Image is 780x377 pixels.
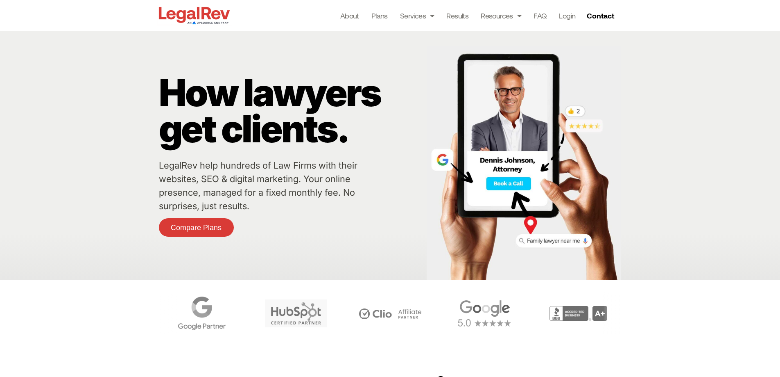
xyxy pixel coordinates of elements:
[340,10,359,21] a: About
[157,292,624,334] div: Carousel
[534,292,624,334] div: 2 / 6
[583,9,619,22] a: Contact
[159,160,357,211] a: LegalRev help hundreds of Law Firms with their websites, SEO & digital marketing. Your online pre...
[159,218,234,237] a: Compare Plans
[171,224,222,231] span: Compare Plans
[446,10,468,21] a: Results
[439,292,529,334] div: 1 / 6
[371,10,388,21] a: Plans
[559,10,575,21] a: Login
[157,292,247,334] div: 4 / 6
[481,10,521,21] a: Resources
[400,10,434,21] a: Services
[159,75,423,147] p: How lawyers get clients.
[345,292,435,334] div: 6 / 6
[340,10,576,21] nav: Menu
[587,12,614,19] span: Contact
[251,292,341,334] div: 5 / 6
[534,10,547,21] a: FAQ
